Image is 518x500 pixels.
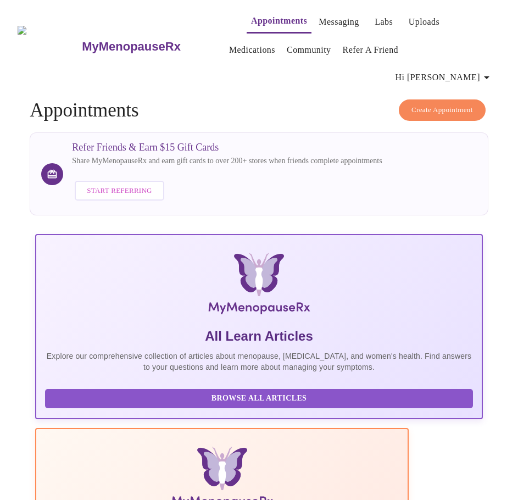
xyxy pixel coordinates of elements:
[251,13,307,29] a: Appointments
[75,181,164,201] button: Start Referring
[72,175,166,207] a: Start Referring
[81,27,225,66] a: MyMenopauseRx
[72,155,382,166] p: Share MyMenopauseRx and earn gift cards to over 200+ stores when friends complete appointments
[56,392,461,405] span: Browse All Articles
[229,42,275,58] a: Medications
[45,351,472,373] p: Explore our comprehensive collection of articles about menopause, [MEDICAL_DATA], and women's hea...
[72,142,382,153] h3: Refer Friends & Earn $15 Gift Cards
[45,393,475,402] a: Browse All Articles
[282,39,336,61] button: Community
[399,99,486,121] button: Create Appointment
[366,11,402,33] button: Labs
[404,11,444,33] button: Uploads
[113,253,406,319] img: MyMenopauseRx Logo
[87,185,152,197] span: Start Referring
[82,40,181,54] h3: MyMenopauseRx
[30,99,488,121] h4: Appointments
[338,39,403,61] button: Refer a Friend
[319,14,359,30] a: Messaging
[247,10,311,34] button: Appointments
[409,14,440,30] a: Uploads
[45,389,472,408] button: Browse All Articles
[396,70,493,85] span: Hi [PERSON_NAME]
[314,11,363,33] button: Messaging
[411,104,473,116] span: Create Appointment
[391,66,498,88] button: Hi [PERSON_NAME]
[225,39,280,61] button: Medications
[375,14,393,30] a: Labs
[45,327,472,345] h5: All Learn Articles
[343,42,399,58] a: Refer a Friend
[287,42,331,58] a: Community
[18,26,81,67] img: MyMenopauseRx Logo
